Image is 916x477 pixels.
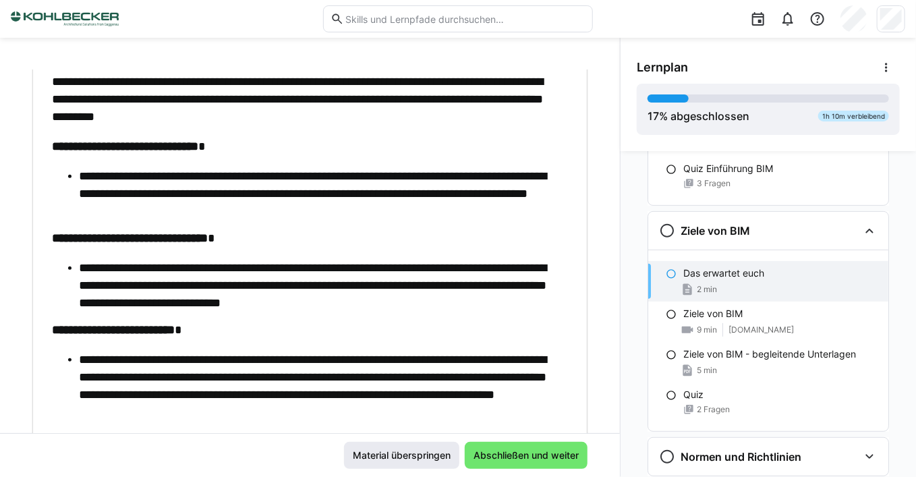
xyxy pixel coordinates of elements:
[681,450,801,464] h3: Normen und Richtlinien
[648,108,749,124] div: % abgeschlossen
[697,365,717,376] span: 5 min
[344,13,585,25] input: Skills und Lernpfade durchsuchen…
[637,60,688,75] span: Lernplan
[344,442,459,469] button: Material überspringen
[683,266,764,280] p: Das erwartet euch
[648,109,659,123] span: 17
[683,307,743,320] p: Ziele von BIM
[351,449,453,462] span: Material überspringen
[818,111,889,121] div: 1h 10m verbleibend
[465,442,588,469] button: Abschließen und weiter
[683,347,856,361] p: Ziele von BIM - begleitende Unterlagen
[683,162,773,175] p: Quiz Einführung BIM
[697,404,730,415] span: 2 Fragen
[681,224,750,237] h3: Ziele von BIM
[728,325,794,335] span: [DOMAIN_NAME]
[697,178,731,189] span: 3 Fragen
[683,388,704,401] p: Quiz
[471,449,581,462] span: Abschließen und weiter
[697,284,717,295] span: 2 min
[697,325,717,335] span: 9 min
